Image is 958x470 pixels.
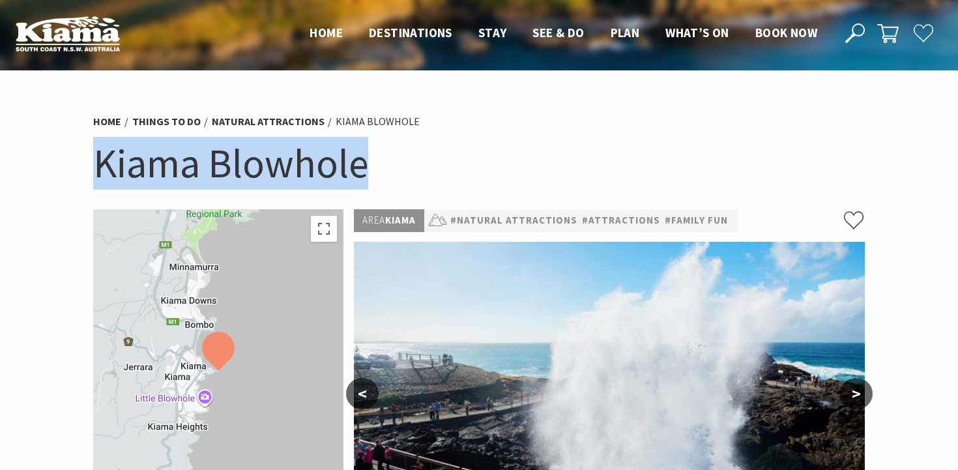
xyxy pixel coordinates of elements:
[311,216,337,242] button: Toggle fullscreen view
[297,23,830,44] nav: Main Menu
[16,16,120,51] img: Kiama Logo
[336,113,420,130] li: Kiama Blowhole
[93,115,121,128] a: Home
[532,25,584,40] span: See & Do
[132,115,201,128] a: Things To Do
[310,25,343,40] span: Home
[755,25,817,40] span: Book now
[611,25,640,40] span: Plan
[478,25,507,40] span: Stay
[369,25,452,40] span: Destinations
[582,213,660,229] a: #Attractions
[212,115,325,128] a: Natural Attractions
[354,209,424,232] p: Kiama
[346,378,379,409] button: <
[840,378,873,409] button: >
[362,214,385,226] span: Area
[665,213,728,229] a: #Family Fun
[665,25,729,40] span: What’s On
[93,137,865,190] h1: Kiama Blowhole
[450,213,577,229] a: #Natural Attractions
